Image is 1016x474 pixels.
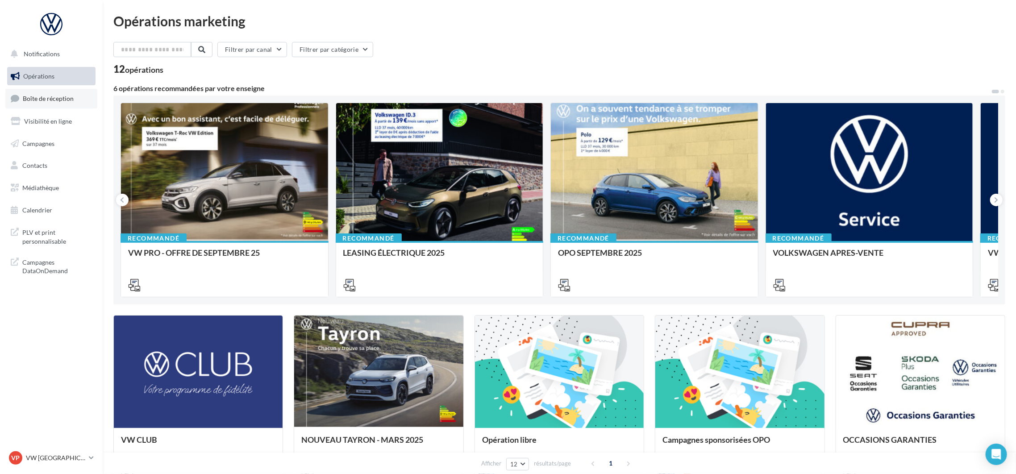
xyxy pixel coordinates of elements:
[510,461,518,468] span: 12
[604,456,618,470] span: 1
[5,112,97,131] a: Visibilité en ligne
[22,226,92,245] span: PLV et print personnalisable
[24,50,60,58] span: Notifications
[662,435,817,453] div: Campagnes sponsorisées OPO
[12,453,20,462] span: VP
[766,233,832,243] div: Recommandé
[301,435,456,453] div: NOUVEAU TAYRON - MARS 2025
[217,42,287,57] button: Filtrer par canal
[113,64,163,74] div: 12
[125,66,163,74] div: opérations
[113,14,1005,28] div: Opérations marketing
[22,206,52,214] span: Calendrier
[5,134,97,153] a: Campagnes
[5,201,97,220] a: Calendrier
[113,85,991,92] div: 6 opérations recommandées par votre enseigne
[24,117,72,125] span: Visibilité en ligne
[22,184,59,191] span: Médiathèque
[773,248,966,266] div: VOLKSWAGEN APRES-VENTE
[550,233,616,243] div: Recommandé
[22,162,47,169] span: Contacts
[986,444,1007,465] div: Open Intercom Messenger
[128,248,321,266] div: VW PRO - OFFRE DE SEPTEMBRE 25
[22,139,54,147] span: Campagnes
[292,42,373,57] button: Filtrer par catégorie
[5,223,97,249] a: PLV et print personnalisable
[558,248,751,266] div: OPO SEPTEMBRE 2025
[482,435,637,453] div: Opération libre
[481,459,501,468] span: Afficher
[5,45,94,63] button: Notifications
[23,95,74,102] span: Boîte de réception
[5,89,97,108] a: Boîte de réception
[26,453,85,462] p: VW [GEOGRAPHIC_DATA] 20
[22,256,92,275] span: Campagnes DataOnDemand
[343,248,536,266] div: LEASING ÉLECTRIQUE 2025
[121,435,275,453] div: VW CLUB
[7,449,96,466] a: VP VW [GEOGRAPHIC_DATA] 20
[843,435,998,453] div: OCCASIONS GARANTIES
[23,72,54,80] span: Opérations
[5,156,97,175] a: Contacts
[506,458,529,470] button: 12
[5,179,97,197] a: Médiathèque
[121,233,187,243] div: Recommandé
[5,253,97,279] a: Campagnes DataOnDemand
[5,67,97,86] a: Opérations
[336,233,402,243] div: Recommandé
[534,459,571,468] span: résultats/page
